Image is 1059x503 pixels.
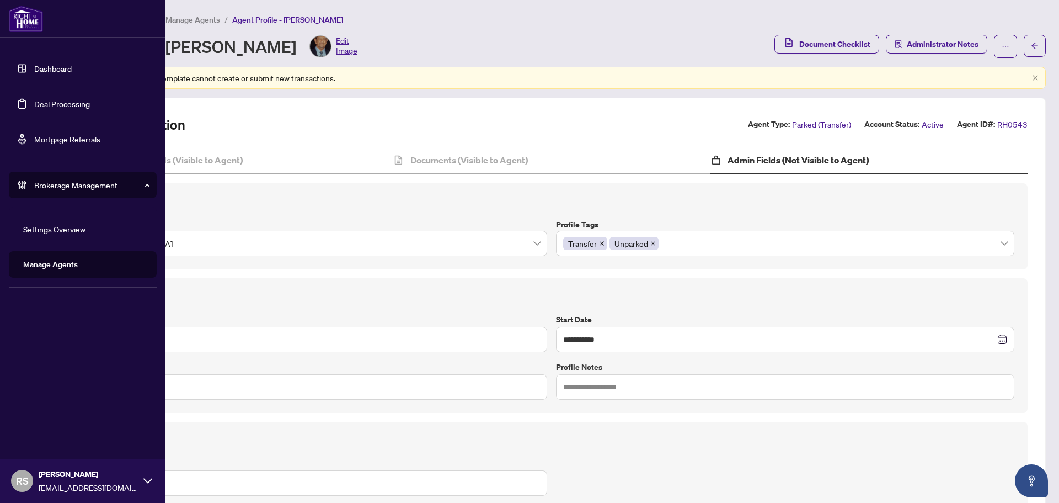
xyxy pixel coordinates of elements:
span: close [1032,75,1039,81]
span: RH0543 [997,118,1028,131]
span: Unparked [609,237,659,250]
span: Active [922,118,944,131]
label: Recruited by [89,361,547,373]
label: Start Date [556,314,1014,326]
label: Agent ID#: [957,118,995,131]
img: Profile Icon [310,36,331,57]
span: Parked (Transfer) [792,118,851,131]
span: Document Checklist [799,35,870,53]
span: close [650,241,656,246]
a: Deal Processing [34,99,90,109]
span: Administrator Notes [907,35,978,53]
button: close [1032,75,1039,82]
h4: Joining Profile [89,292,1014,305]
span: Transfer [568,237,597,250]
label: Billing Notes [89,457,547,469]
span: Manage Agents [165,15,220,25]
li: / [224,13,228,26]
h4: Documents (Visible to Agent) [410,153,528,167]
span: [PERSON_NAME] [39,468,138,480]
span: Edit Image [336,35,357,57]
span: close [599,241,605,246]
h4: Agent Profile Fields (Visible to Agent) [92,153,243,167]
button: Document Checklist [774,35,879,54]
h4: Admin Fields (Not Visible to Agent) [728,153,869,167]
span: RS [16,473,29,489]
a: Mortgage Referrals [34,134,100,144]
button: Administrator Notes [886,35,987,54]
span: solution [895,40,902,48]
label: Branch [89,219,547,231]
img: logo [9,6,43,32]
span: Agent Profile - [PERSON_NAME] [232,15,343,25]
label: Profile Tags [556,219,1014,231]
span: [EMAIL_ADDRESS][DOMAIN_NAME] [39,481,138,494]
span: Unparked [614,237,648,250]
button: Open asap [1015,464,1048,497]
div: Agent Profile - [PERSON_NAME] [57,35,357,57]
span: Brokerage Management [34,179,149,191]
span: Richmond Hill [95,233,541,254]
span: Transfer [563,237,607,250]
h4: Agent Selections [89,197,1014,210]
label: Brokerwolf ID [89,314,547,326]
a: Manage Agents [23,260,78,269]
a: Settings Overview [23,224,85,234]
label: Agent Type: [748,118,790,131]
h4: Billing Notes [89,435,1014,448]
a: Dashboard [34,63,72,73]
span: ellipsis [1002,43,1009,50]
label: Account Status: [864,118,919,131]
div: Agents assigned to this template cannot create or submit new transactions. [77,72,1028,84]
label: Profile Notes [556,361,1014,373]
span: arrow-left [1031,42,1039,50]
